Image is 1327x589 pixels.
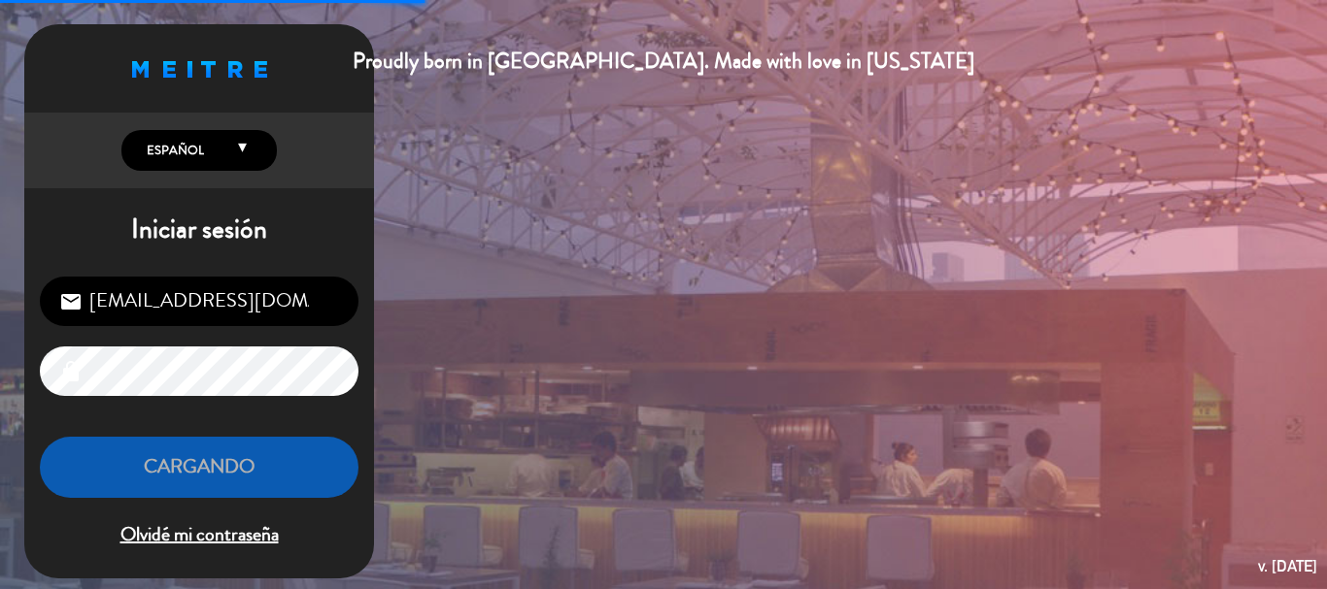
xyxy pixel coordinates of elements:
div: v. [DATE] [1258,553,1317,579]
i: email [59,290,83,313]
span: Olvidé mi contraseña [40,519,358,551]
button: Cargando [40,437,358,498]
span: Español [142,141,204,160]
h1: Iniciar sesión [24,213,374,246]
input: Correo Electrónico [40,277,358,326]
i: lock [59,360,83,383]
